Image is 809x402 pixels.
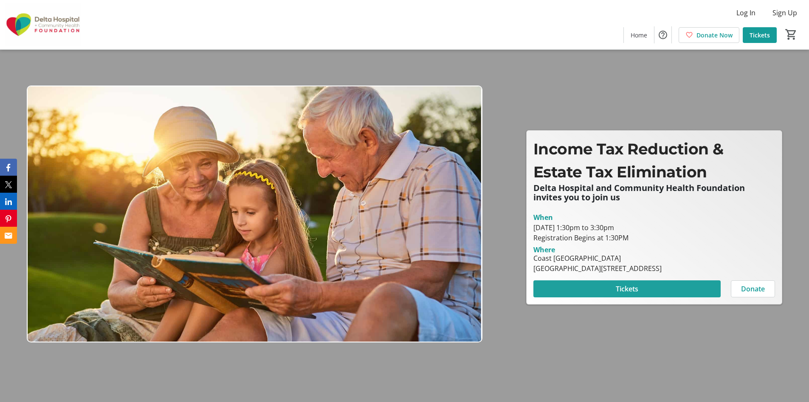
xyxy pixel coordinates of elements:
[772,8,797,18] span: Sign Up
[696,31,733,40] span: Donate Now
[533,253,662,263] div: Coast [GEOGRAPHIC_DATA]
[784,27,799,42] button: Cart
[533,222,775,243] div: [DATE] 1:30pm to 3:30pm Registration Begins at 1:30PM
[533,183,775,202] p: Delta Hospital and Community Health Foundation invites you to join us
[766,6,804,20] button: Sign Up
[533,280,721,297] button: Tickets
[533,246,555,253] div: Where
[743,27,777,43] a: Tickets
[624,27,654,43] a: Home
[616,284,638,294] span: Tickets
[533,140,724,181] span: Income Tax Reduction & Estate Tax Elimination
[654,26,671,43] button: Help
[736,8,755,18] span: Log In
[731,280,775,297] button: Donate
[679,27,739,43] a: Donate Now
[750,31,770,40] span: Tickets
[730,6,762,20] button: Log In
[533,263,662,274] div: [GEOGRAPHIC_DATA][STREET_ADDRESS]
[5,3,81,46] img: Delta Hospital and Community Health Foundation's Logo
[631,31,647,40] span: Home
[741,284,765,294] span: Donate
[27,86,482,342] img: Campaign CTA Media Photo
[533,212,553,222] div: When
